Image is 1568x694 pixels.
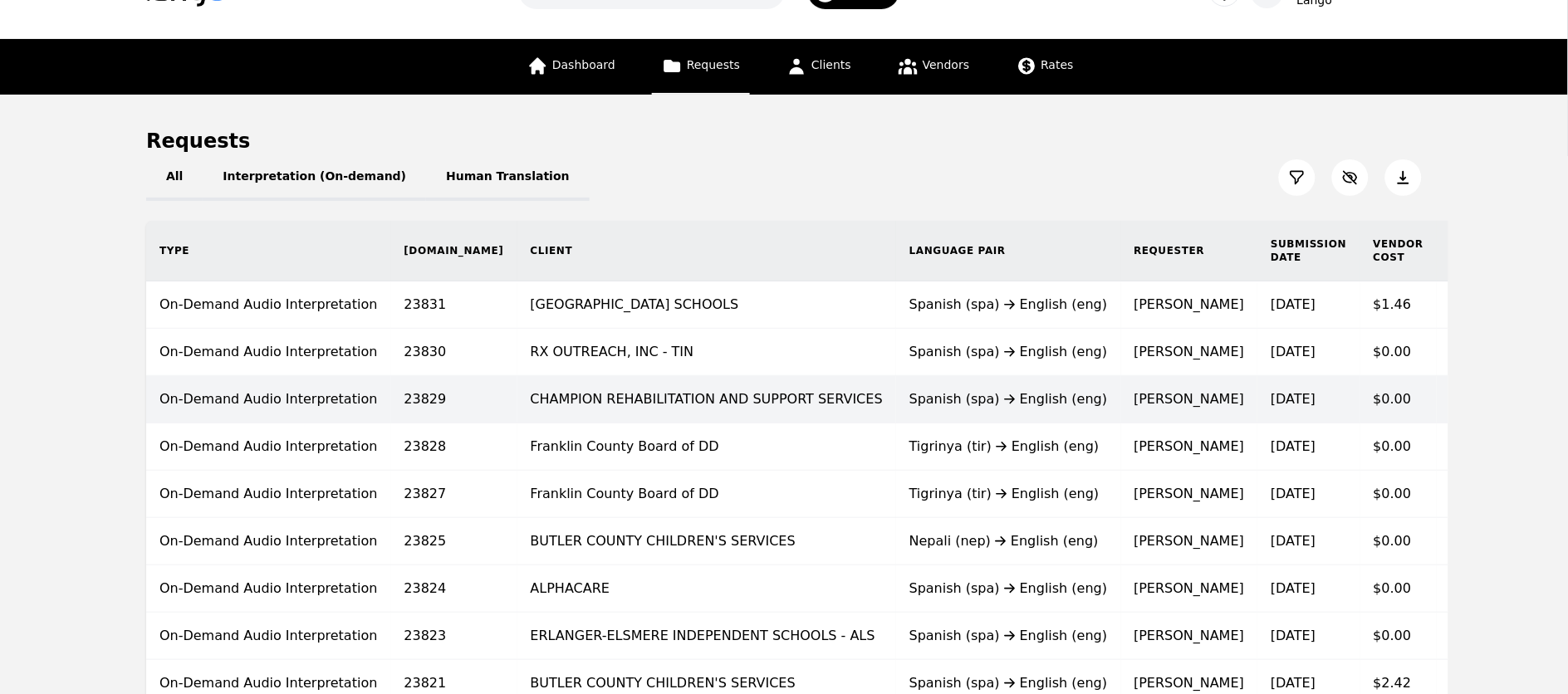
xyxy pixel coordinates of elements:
[1332,159,1369,196] button: Customize Column View
[146,565,391,613] td: On-Demand Audio Interpretation
[1271,533,1316,549] time: [DATE]
[1360,329,1438,376] td: $0.00
[1360,376,1438,423] td: $0.00
[146,376,391,423] td: On-Demand Audio Interpretation
[517,376,896,423] td: CHAMPION REHABILITATION AND SUPPORT SERVICES
[1121,613,1258,660] td: [PERSON_NAME]
[517,565,896,613] td: ALPHACARE
[1360,423,1438,471] td: $0.00
[552,58,615,71] span: Dashboard
[777,39,861,95] a: Clients
[391,565,517,613] td: 23824
[909,579,1108,599] div: Spanish (spa) English (eng)
[1437,221,1553,281] th: Vendor Rate
[517,471,896,518] td: Franklin County Board of DD
[909,673,1108,693] div: Spanish (spa) English (eng)
[1257,221,1360,281] th: Submission Date
[1360,221,1438,281] th: Vendor Cost
[1271,438,1316,454] time: [DATE]
[1279,159,1316,196] button: Filter
[517,423,896,471] td: Franklin County Board of DD
[1121,281,1258,329] td: [PERSON_NAME]
[909,295,1108,315] div: Spanish (spa) English (eng)
[1121,471,1258,518] td: [PERSON_NAME]
[391,423,517,471] td: 23828
[391,471,517,518] td: 23827
[146,329,391,376] td: On-Demand Audio Interpretation
[909,484,1108,504] div: Tigrinya (tir) English (eng)
[146,471,391,518] td: On-Demand Audio Interpretation
[1271,628,1316,643] time: [DATE]
[517,281,896,329] td: [GEOGRAPHIC_DATA] SCHOOLS
[909,342,1108,362] div: Spanish (spa) English (eng)
[1121,518,1258,565] td: [PERSON_NAME]
[1007,39,1084,95] a: Rates
[1360,613,1438,660] td: $0.00
[1360,471,1438,518] td: $0.00
[391,281,517,329] td: 23831
[1121,423,1258,471] td: [PERSON_NAME]
[517,39,625,95] a: Dashboard
[1385,159,1422,196] button: Export Jobs
[1271,296,1316,312] time: [DATE]
[146,281,391,329] td: On-Demand Audio Interpretation
[1041,58,1074,71] span: Rates
[203,154,426,201] button: Interpretation (On-demand)
[517,613,896,660] td: ERLANGER-ELSMERE INDEPENDENT SCHOOLS - ALS
[426,154,590,201] button: Human Translation
[1271,675,1316,691] time: [DATE]
[146,221,391,281] th: Type
[517,518,896,565] td: BUTLER COUNTY CHILDREN'S SERVICES
[1121,376,1258,423] td: [PERSON_NAME]
[1360,281,1438,329] td: $1.46
[811,58,851,71] span: Clients
[146,423,391,471] td: On-Demand Audio Interpretation
[687,58,740,71] span: Requests
[1360,565,1438,613] td: $0.00
[146,128,250,154] h1: Requests
[923,58,969,71] span: Vendors
[391,613,517,660] td: 23823
[896,221,1121,281] th: Language Pair
[909,531,1108,551] div: Nepali (nep) English (eng)
[146,518,391,565] td: On-Demand Audio Interpretation
[517,221,896,281] th: Client
[1271,486,1316,501] time: [DATE]
[146,154,203,201] button: All
[888,39,979,95] a: Vendors
[1271,344,1316,359] time: [DATE]
[391,518,517,565] td: 23825
[1360,518,1438,565] td: $0.00
[1271,391,1316,407] time: [DATE]
[391,376,517,423] td: 23829
[1271,580,1316,596] time: [DATE]
[909,389,1108,409] div: Spanish (spa) English (eng)
[909,437,1108,457] div: Tigrinya (tir) English (eng)
[652,39,750,95] a: Requests
[517,329,896,376] td: RX OUTREACH, INC - TIN
[909,626,1108,646] div: Spanish (spa) English (eng)
[391,221,517,281] th: [DOMAIN_NAME]
[1121,565,1258,613] td: [PERSON_NAME]
[1121,221,1258,281] th: Requester
[146,613,391,660] td: On-Demand Audio Interpretation
[391,329,517,376] td: 23830
[1121,329,1258,376] td: [PERSON_NAME]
